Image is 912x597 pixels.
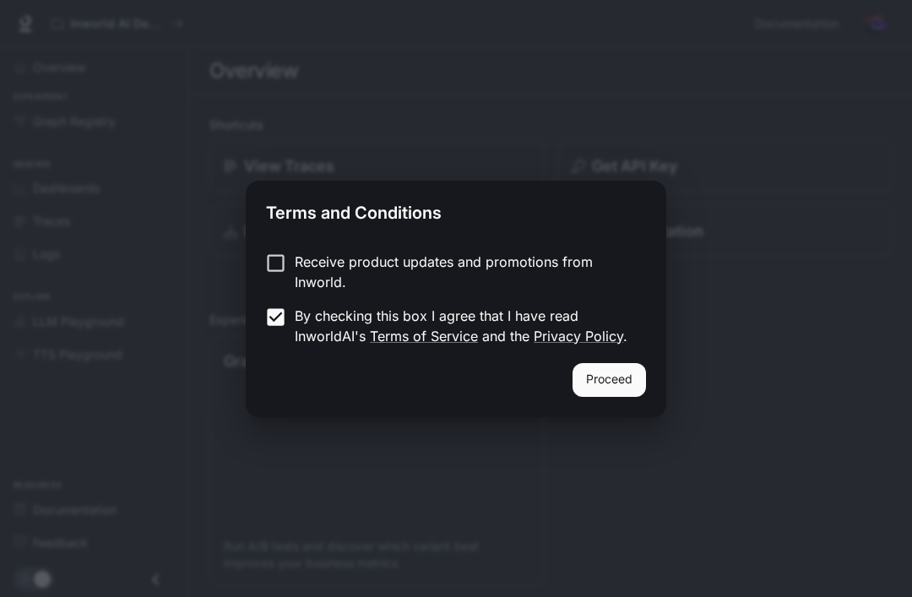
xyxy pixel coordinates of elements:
[534,328,623,345] a: Privacy Policy
[295,306,632,346] p: By checking this box I agree that I have read InworldAI's and the .
[573,363,646,397] button: Proceed
[370,328,478,345] a: Terms of Service
[295,252,632,292] p: Receive product updates and promotions from Inworld.
[246,181,666,238] h2: Terms and Conditions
